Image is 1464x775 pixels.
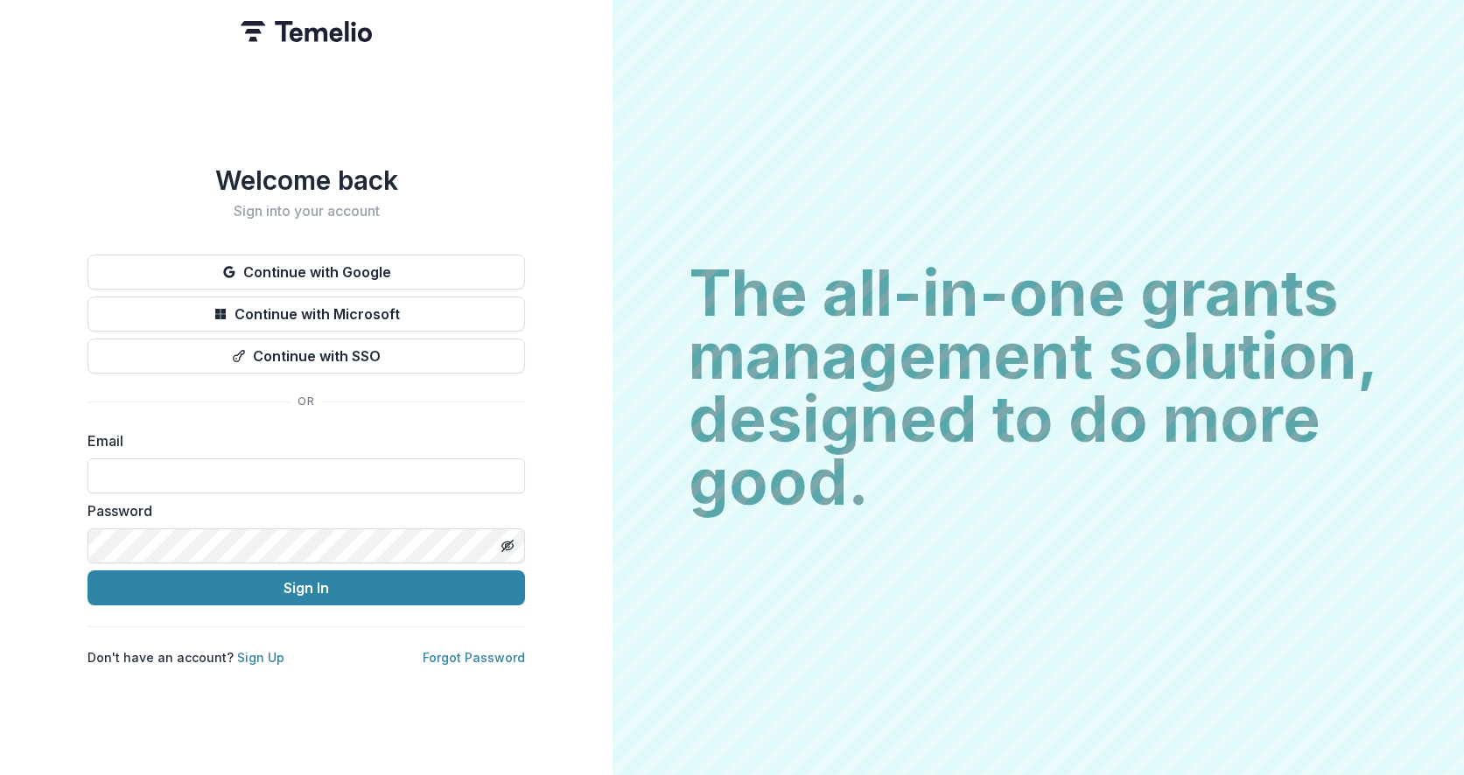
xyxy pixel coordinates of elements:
[88,297,525,332] button: Continue with Microsoft
[423,650,525,665] a: Forgot Password
[88,430,515,451] label: Email
[88,203,525,220] h2: Sign into your account
[88,339,525,374] button: Continue with SSO
[237,650,284,665] a: Sign Up
[88,500,515,521] label: Password
[88,255,525,290] button: Continue with Google
[494,532,522,560] button: Toggle password visibility
[241,21,372,42] img: Temelio
[88,648,284,667] p: Don't have an account?
[88,164,525,196] h1: Welcome back
[88,570,525,605] button: Sign In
